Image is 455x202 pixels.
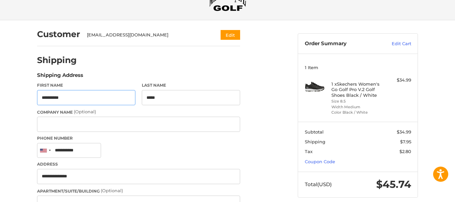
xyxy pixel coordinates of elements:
span: $45.74 [376,178,411,191]
h2: Customer [37,29,80,39]
span: Tax [305,149,313,154]
div: United States: +1 [37,143,53,158]
span: Shipping [305,139,325,144]
h3: 1 Item [305,65,411,70]
div: [EMAIL_ADDRESS][DOMAIN_NAME] [87,32,208,38]
button: Edit [221,30,240,40]
label: Last Name [142,82,240,88]
li: Color Black / White [331,110,383,115]
span: $2.80 [399,149,411,154]
a: Edit Cart [377,40,411,47]
label: First Name [37,82,135,88]
li: Size 8.5 [331,98,383,104]
label: Address [37,161,240,167]
small: (Optional) [101,188,123,193]
span: Subtotal [305,129,324,135]
small: (Optional) [74,109,96,114]
h4: 1 x Skechers Women's Go Golf Pro V.2 Golf Shoes Black / White [331,81,383,98]
iframe: Google Customer Reviews [399,184,455,202]
span: Total (USD) [305,181,332,187]
span: $34.99 [397,129,411,135]
div: $34.99 [385,77,411,84]
h2: Shipping [37,55,77,65]
h3: Order Summary [305,40,377,47]
label: Apartment/Suite/Building [37,187,240,194]
label: Company Name [37,109,240,115]
label: Phone Number [37,135,240,141]
legend: Shipping Address [37,71,83,82]
span: $7.95 [400,139,411,144]
a: Coupon Code [305,159,335,164]
li: Width Medium [331,104,383,110]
